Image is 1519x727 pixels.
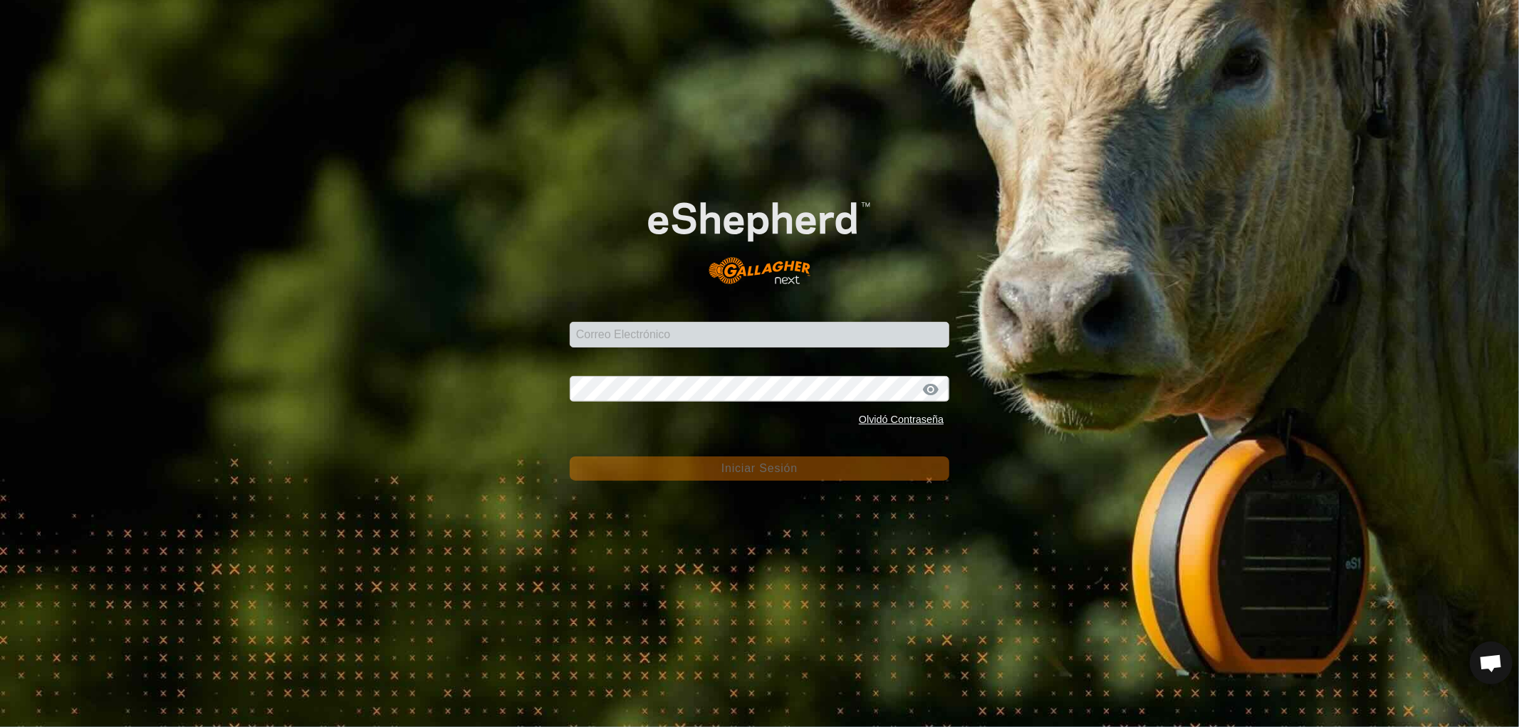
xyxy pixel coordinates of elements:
span: Iniciar Sesión [721,462,798,474]
button: Iniciar Sesión [570,456,949,481]
img: Logo de eShepherd [607,170,912,300]
div: Chat abierto [1470,642,1513,684]
a: Olvidó Contraseña [859,414,944,425]
input: Correo Electrónico [570,322,949,347]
